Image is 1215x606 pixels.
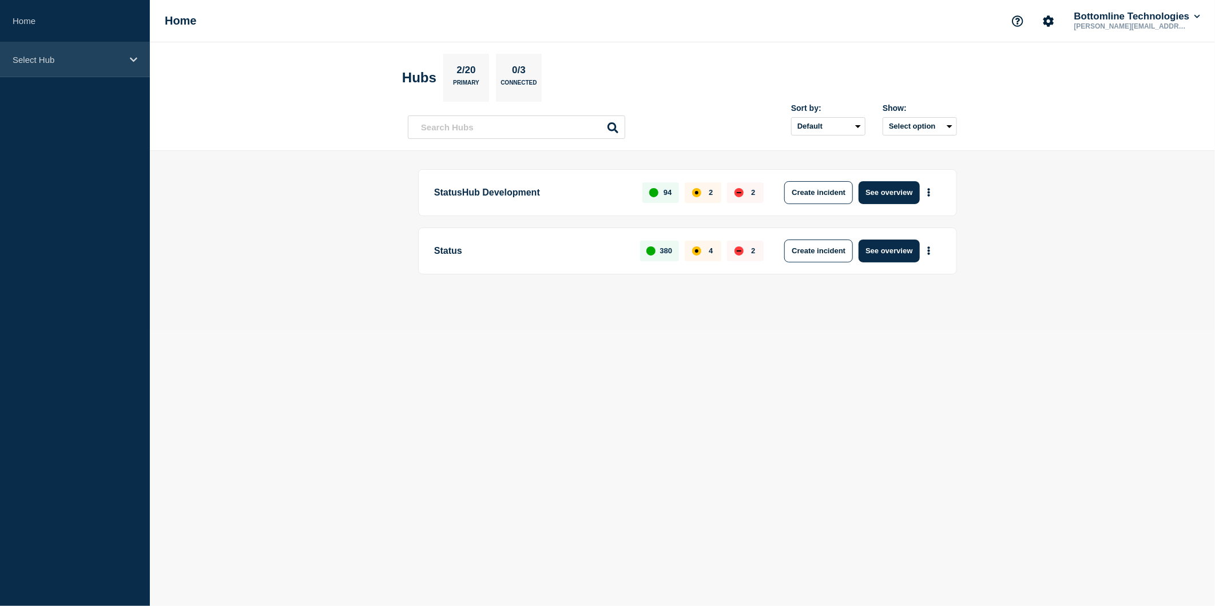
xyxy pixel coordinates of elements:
[922,240,936,261] button: More actions
[1006,9,1030,33] button: Support
[452,65,480,79] p: 2/20
[734,246,744,256] div: down
[1072,11,1202,22] button: Bottomline Technologies
[883,117,957,135] button: Select option
[646,246,656,256] div: up
[859,181,919,204] button: See overview
[453,79,479,91] p: Primary
[508,65,530,79] p: 0/3
[791,117,865,135] select: Sort by
[13,55,122,65] p: Select Hub
[1072,22,1191,30] p: [PERSON_NAME][EMAIL_ADDRESS][PERSON_NAME][DOMAIN_NAME]
[751,246,755,255] p: 2
[883,103,957,113] div: Show:
[664,188,672,197] p: 94
[784,240,853,262] button: Create incident
[692,188,701,197] div: affected
[165,14,197,27] h1: Home
[859,240,919,262] button: See overview
[692,246,701,256] div: affected
[784,181,853,204] button: Create incident
[660,246,673,255] p: 380
[734,188,744,197] div: down
[434,181,629,204] p: StatusHub Development
[1037,9,1061,33] button: Account settings
[501,79,537,91] p: Connected
[408,115,625,139] input: Search Hubs
[434,240,627,262] p: Status
[402,70,436,86] h2: Hubs
[649,188,658,197] div: up
[922,182,936,203] button: More actions
[709,188,713,197] p: 2
[791,103,865,113] div: Sort by:
[751,188,755,197] p: 2
[709,246,713,255] p: 4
